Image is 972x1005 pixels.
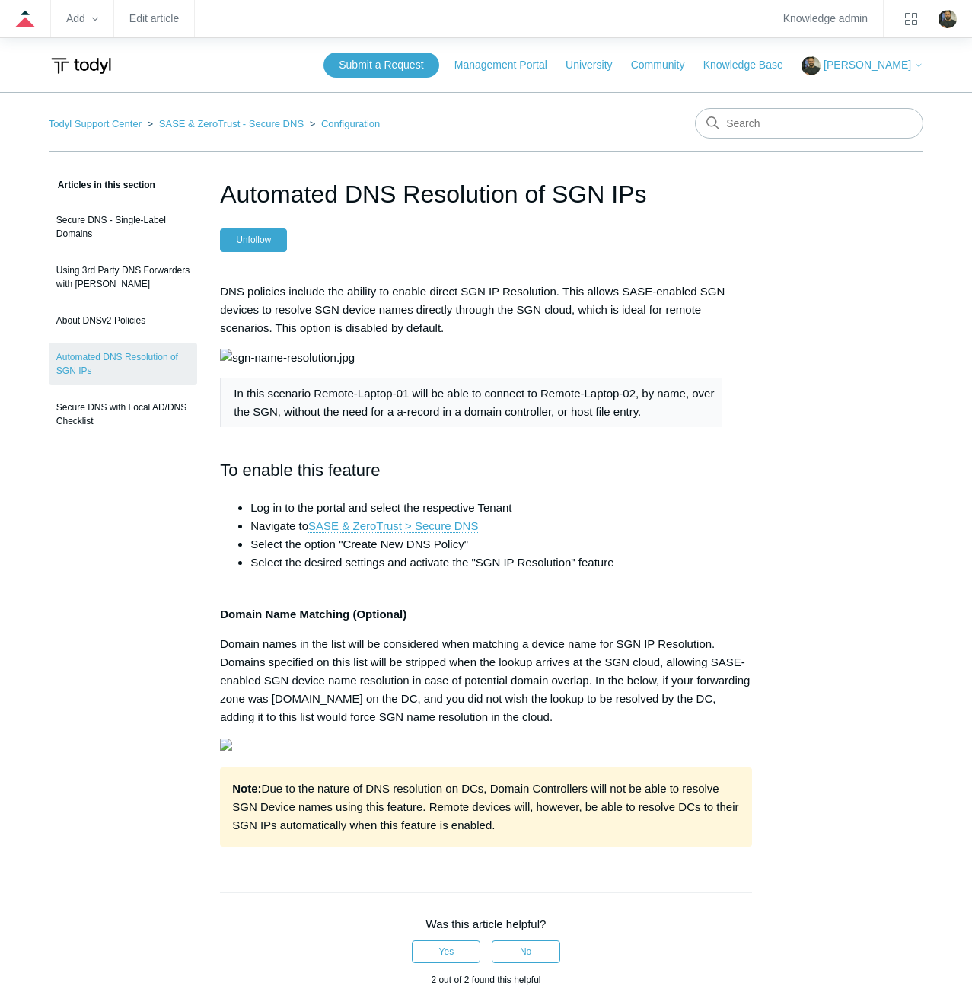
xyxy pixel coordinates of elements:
[66,14,98,23] zd-hc-trigger: Add
[824,59,911,71] span: [PERSON_NAME]
[250,499,752,517] li: Log in to the portal and select the respective Tenant
[695,108,923,139] input: Search
[159,118,304,129] a: SASE & ZeroTrust - Secure DNS
[939,10,957,28] img: user avatar
[220,378,722,427] blockquote: In this scenario Remote-Laptop-01 will be able to connect to Remote-Laptop-02, by name, over the ...
[307,118,381,129] li: Configuration
[220,635,752,726] p: Domain names in the list will be considered when matching a device name for SGN IP Resolution. Do...
[220,739,232,751] img: 16982449121939
[220,608,406,621] strong: Domain Name Matching (Optional)
[220,176,752,212] h1: Automated DNS Resolution of SGN IPs
[49,256,197,298] a: Using 3rd Party DNS Forwarders with [PERSON_NAME]
[250,517,752,535] li: Navigate to
[566,57,627,73] a: University
[492,940,560,963] button: This article was not helpful
[321,118,380,129] a: Configuration
[49,206,197,248] a: Secure DNS - Single-Label Domains
[220,349,355,367] img: sgn-name-resolution.jpg
[49,52,113,80] img: Todyl Support Center Help Center home page
[49,118,142,129] a: Todyl Support Center
[220,767,752,847] div: Due to the nature of DNS resolution on DCs, Domain Controllers will not be able to resolve SGN De...
[220,282,752,337] p: DNS policies include the ability to enable direct SGN IP Resolution. This allows SASE-enabled SGN...
[308,519,478,533] a: SASE & ZeroTrust > Secure DNS
[783,14,868,23] a: Knowledge admin
[703,57,798,73] a: Knowledge Base
[49,180,155,190] span: Articles in this section
[220,228,287,251] button: Unfollow Article
[802,56,923,75] button: [PERSON_NAME]
[412,940,480,963] button: This article was helpful
[232,782,261,795] strong: Note:
[431,975,540,985] span: 2 out of 2 found this helpful
[145,118,307,129] li: SASE & ZeroTrust - Secure DNS
[250,554,752,572] li: Select the desired settings and activate the "SGN IP Resolution" feature
[631,57,700,73] a: Community
[49,118,145,129] li: Todyl Support Center
[426,917,547,930] span: Was this article helpful?
[49,306,197,335] a: About DNSv2 Policies
[250,535,752,554] li: Select the option "Create New DNS Policy"
[129,14,179,23] a: Edit article
[220,457,752,483] h2: To enable this feature
[939,10,957,28] zd-hc-trigger: Click your profile icon to open the profile menu
[323,53,438,78] a: Submit a Request
[454,57,562,73] a: Management Portal
[49,393,197,435] a: Secure DNS with Local AD/DNS Checklist
[49,343,197,385] a: Automated DNS Resolution of SGN IPs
